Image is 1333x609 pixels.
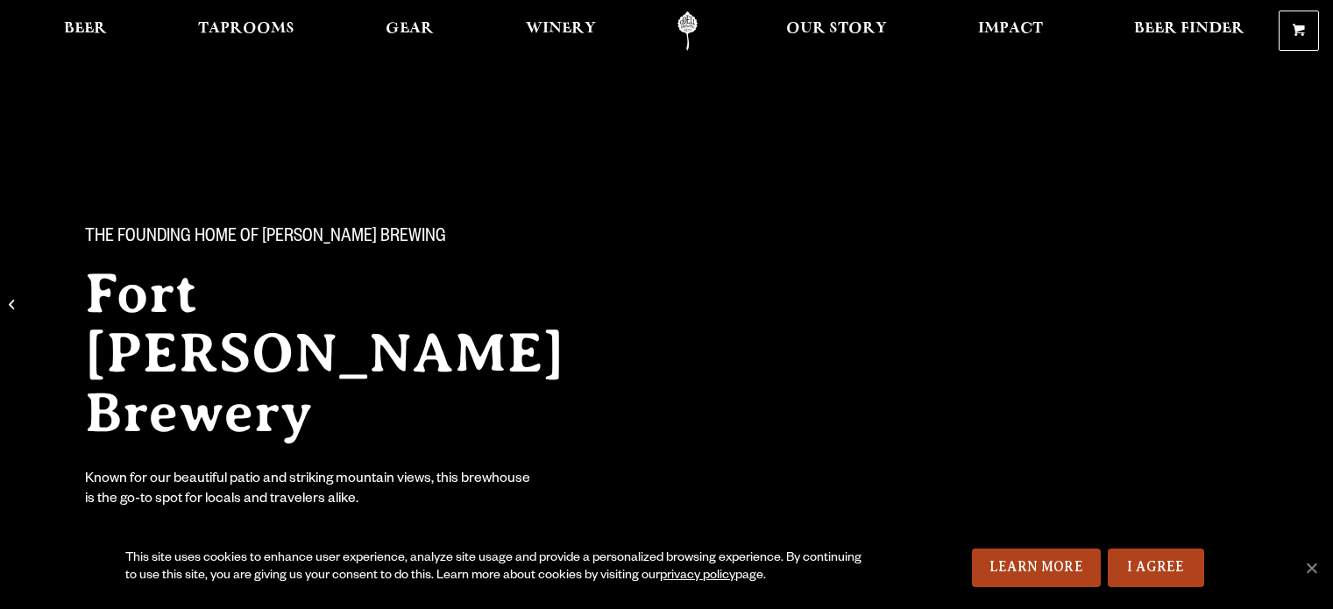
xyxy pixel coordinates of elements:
a: Our Story [775,11,898,51]
a: Beer Finder [1123,11,1256,51]
a: privacy policy [660,570,735,584]
a: Learn More [972,549,1101,587]
h2: Fort [PERSON_NAME] Brewery [85,264,632,443]
a: Taprooms [187,11,306,51]
span: No [1302,559,1320,577]
a: I Agree [1108,549,1204,587]
span: Impact [978,22,1043,36]
a: Impact [967,11,1054,51]
span: The Founding Home of [PERSON_NAME] Brewing [85,227,446,250]
span: Taprooms [198,22,294,36]
a: Beer [53,11,118,51]
a: Winery [514,11,607,51]
span: Winery [526,22,596,36]
a: Odell Home [655,11,720,51]
div: Known for our beautiful patio and striking mountain views, this brewhouse is the go-to spot for l... [85,471,534,511]
span: Beer Finder [1134,22,1244,36]
span: Gear [386,22,434,36]
span: Our Story [786,22,887,36]
span: Beer [64,22,107,36]
div: This site uses cookies to enhance user experience, analyze site usage and provide a personalized ... [125,550,873,585]
a: Gear [374,11,445,51]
